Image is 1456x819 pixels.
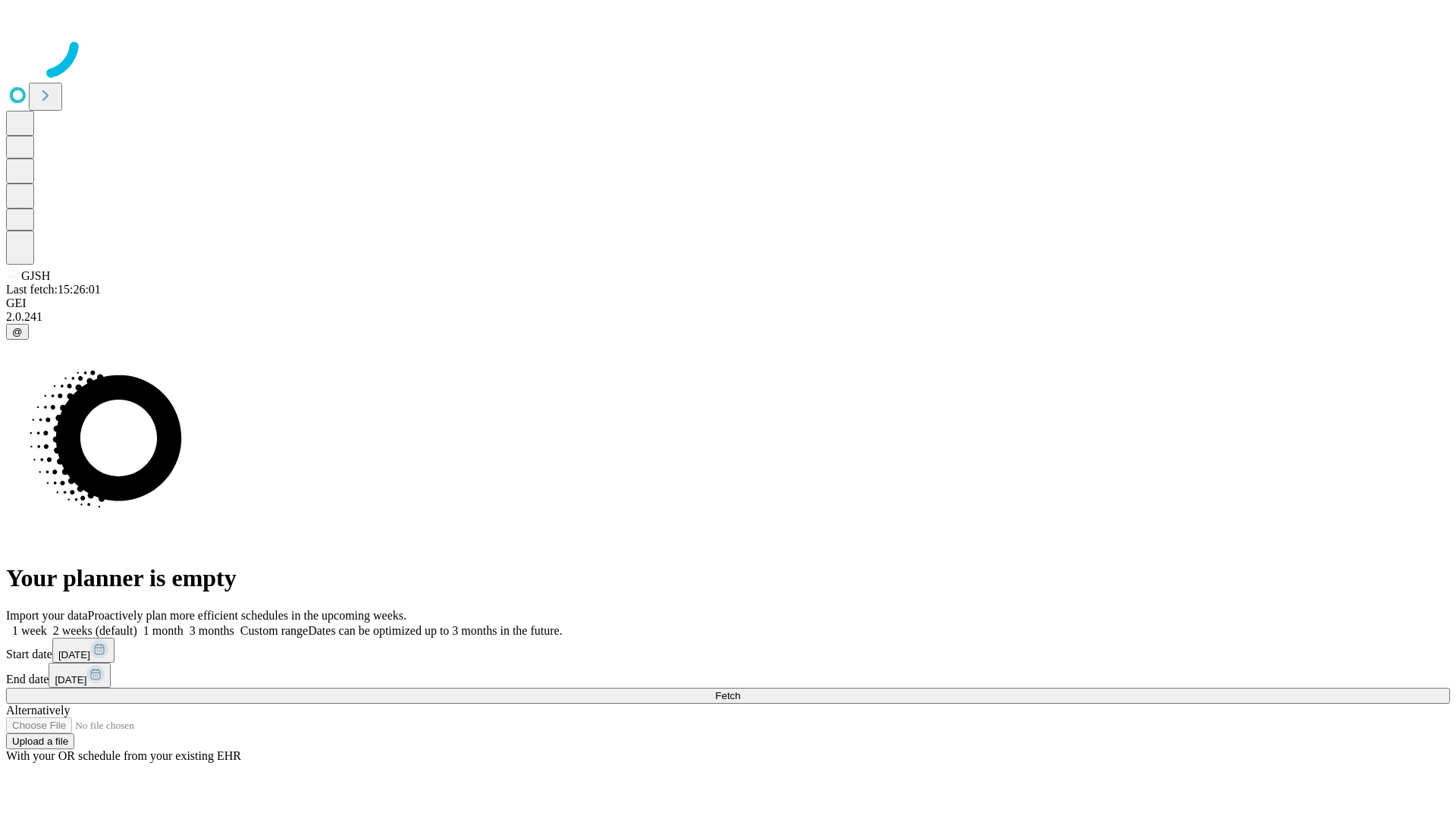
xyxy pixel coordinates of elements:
[88,609,406,622] span: Proactively plan more efficient schedules in the upcoming weeks.
[308,624,562,637] span: Dates can be optimized up to 3 months in the future.
[6,324,29,340] button: @
[6,297,1450,310] div: GEI
[6,609,88,622] span: Import your data
[12,624,47,637] span: 1 week
[53,624,137,637] span: 2 weeks (default)
[190,624,234,637] span: 3 months
[55,674,86,686] span: [DATE]
[6,749,241,762] span: With your OR schedule from your existing EHR
[6,688,1450,704] button: Fetch
[6,663,1450,688] div: End date
[6,564,1450,592] h1: Your planner is empty
[21,269,50,282] span: GJSH
[143,624,184,637] span: 1 month
[6,310,1450,324] div: 2.0.241
[240,624,308,637] span: Custom range
[58,649,90,661] span: [DATE]
[6,704,70,717] span: Alternatively
[6,638,1450,663] div: Start date
[715,690,740,701] span: Fetch
[52,638,115,663] button: [DATE]
[6,733,74,749] button: Upload a file
[6,283,101,296] span: Last fetch: 15:26:01
[49,663,111,688] button: [DATE]
[12,326,23,337] span: @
